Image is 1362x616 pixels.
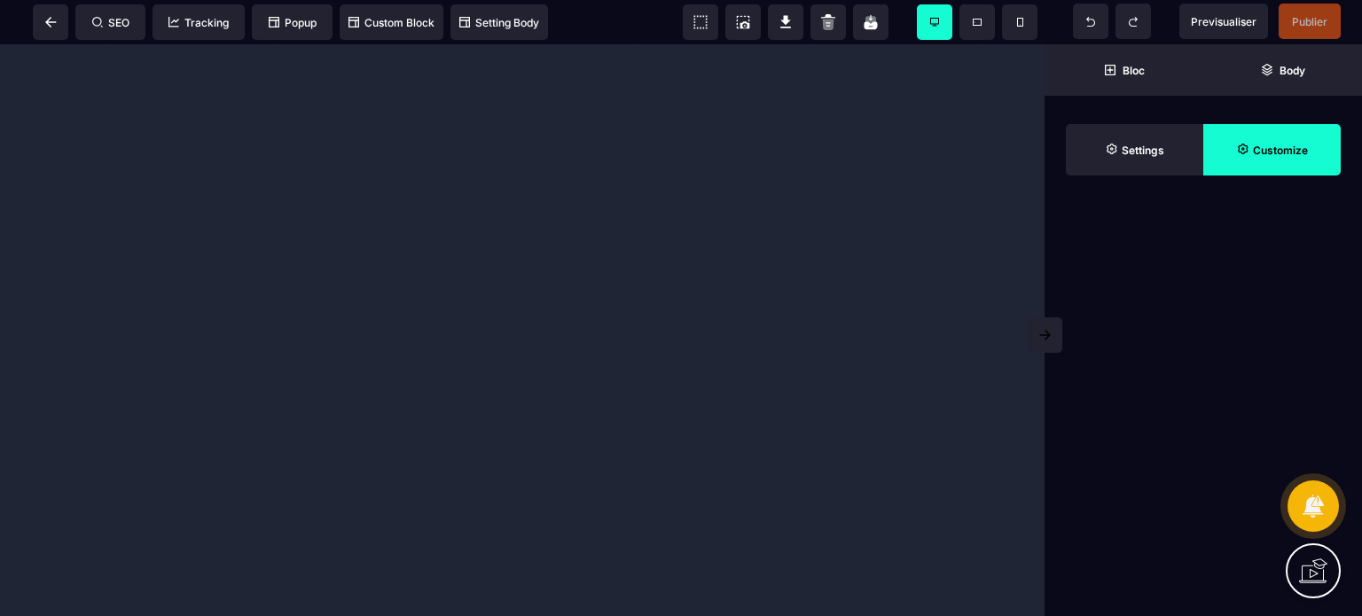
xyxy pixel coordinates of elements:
strong: Settings [1122,144,1164,157]
span: Settings [1066,124,1203,175]
span: Popup [269,16,317,29]
span: SEO [92,16,129,29]
span: Custom Block [348,16,434,29]
span: Setting Body [459,16,539,29]
strong: Body [1280,64,1305,77]
span: Screenshot [725,4,761,40]
span: Open Style Manager [1203,124,1341,175]
span: Preview [1179,4,1268,39]
span: Open Blocks [1045,44,1203,96]
span: Previsualiser [1191,15,1256,28]
span: View components [683,4,718,40]
span: Tracking [168,16,229,29]
strong: Customize [1253,144,1308,157]
span: Publier [1292,15,1327,28]
strong: Bloc [1123,64,1145,77]
span: Open Layer Manager [1203,44,1362,96]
